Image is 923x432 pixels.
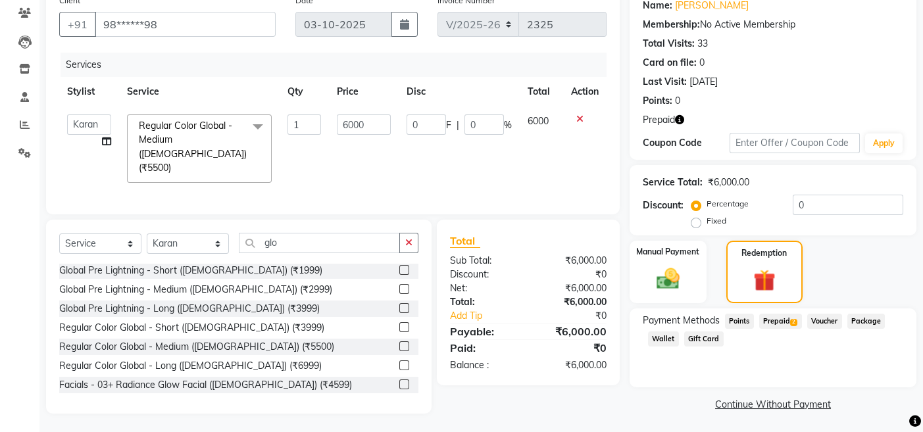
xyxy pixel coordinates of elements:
[675,94,680,108] div: 0
[59,321,324,335] div: Regular Color Global - Short ([DEMOGRAPHIC_DATA]) (₹3999)
[747,267,782,295] img: _gift.svg
[440,268,528,281] div: Discount:
[632,398,914,412] a: Continue Without Payment
[59,359,322,373] div: Regular Color Global - Long ([DEMOGRAPHIC_DATA]) (₹6999)
[643,176,703,189] div: Service Total:
[689,75,718,89] div: [DATE]
[504,118,512,132] span: %
[329,77,399,107] th: Price
[697,37,708,51] div: 33
[528,115,549,127] span: 6000
[440,281,528,295] div: Net:
[528,295,616,309] div: ₹6,000.00
[528,340,616,356] div: ₹0
[280,77,329,107] th: Qty
[741,247,787,259] label: Redemption
[643,37,695,51] div: Total Visits:
[450,234,480,248] span: Total
[865,133,903,153] button: Apply
[643,136,730,150] div: Coupon Code
[440,295,528,309] div: Total:
[440,324,528,339] div: Payable:
[790,319,797,327] span: 2
[59,378,352,392] div: Facials - 03+ Radiance Glow Facial ([DEMOGRAPHIC_DATA]) (₹4599)
[446,118,451,132] span: F
[399,77,520,107] th: Disc
[59,77,119,107] th: Stylist
[520,77,563,107] th: Total
[643,56,697,70] div: Card on file:
[648,331,679,347] span: Wallet
[440,309,543,323] a: Add Tip
[95,12,276,37] input: Search by Name/Mobile/Email/Code
[707,198,749,210] label: Percentage
[528,268,616,281] div: ₹0
[528,324,616,339] div: ₹6,000.00
[440,340,528,356] div: Paid:
[563,77,607,107] th: Action
[643,113,675,127] span: Prepaid
[684,331,724,347] span: Gift Card
[528,358,616,372] div: ₹6,000.00
[528,254,616,268] div: ₹6,000.00
[59,264,322,277] div: Global Pre Lightning - Short ([DEMOGRAPHIC_DATA]) (₹1999)
[440,358,528,372] div: Balance :
[643,18,903,32] div: No Active Membership
[528,281,616,295] div: ₹6,000.00
[643,199,684,212] div: Discount:
[643,75,687,89] div: Last Visit:
[708,176,749,189] div: ₹6,000.00
[239,233,400,253] input: Search or Scan
[543,309,616,323] div: ₹0
[636,246,699,258] label: Manual Payment
[59,302,320,316] div: Global Pre Lightning - Long ([DEMOGRAPHIC_DATA]) (₹3999)
[643,314,720,327] span: Payment Methods
[807,314,842,329] span: Voucher
[59,12,96,37] button: +91
[649,266,687,293] img: _cash.svg
[699,56,705,70] div: 0
[847,314,886,329] span: Package
[171,162,177,174] a: x
[59,340,334,354] div: Regular Color Global - Medium ([DEMOGRAPHIC_DATA]) (₹5500)
[707,215,726,227] label: Fixed
[643,18,700,32] div: Membership:
[457,118,459,132] span: |
[440,254,528,268] div: Sub Total:
[725,314,754,329] span: Points
[730,133,860,153] input: Enter Offer / Coupon Code
[59,283,332,297] div: Global Pre Lightning - Medium ([DEMOGRAPHIC_DATA]) (₹2999)
[643,94,672,108] div: Points:
[139,120,247,174] span: Regular Color Global - Medium ([DEMOGRAPHIC_DATA]) (₹5500)
[759,314,802,329] span: Prepaid
[119,77,280,107] th: Service
[61,53,616,77] div: Services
